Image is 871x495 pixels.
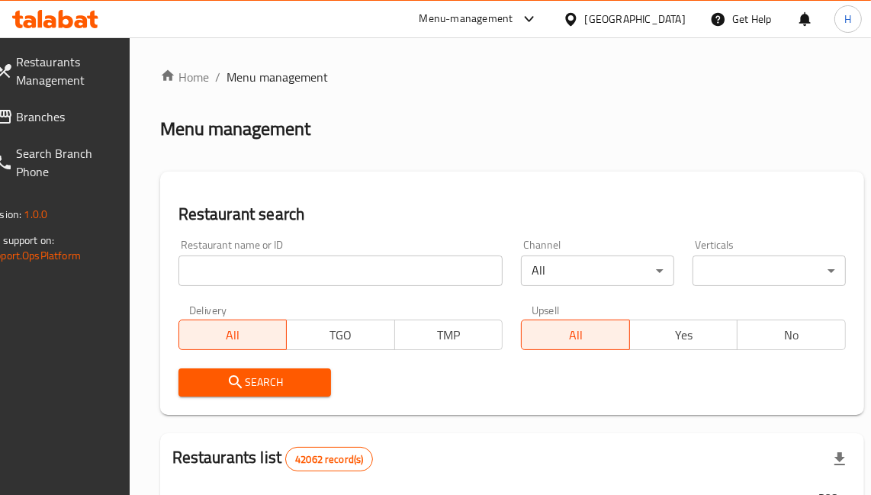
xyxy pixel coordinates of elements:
button: Yes [629,320,738,350]
span: Search Branch Phone [16,144,110,181]
input: Search for restaurant name or ID.. [178,256,503,286]
button: Search [178,368,332,397]
h2: Menu management [160,117,310,141]
div: Menu-management [419,10,513,28]
label: Upsell [532,304,560,315]
h2: Restaurant search [178,203,846,226]
span: All [528,324,624,346]
button: TMP [394,320,503,350]
div: Export file [821,441,858,477]
button: TGO [286,320,395,350]
span: Restaurants Management [16,53,110,89]
nav: breadcrumb [160,68,864,86]
span: H [844,11,851,27]
span: Yes [636,324,732,346]
li: / [215,68,220,86]
span: No [744,324,840,346]
span: TGO [293,324,389,346]
span: Search [191,373,320,392]
button: All [178,320,288,350]
span: 1.0.0 [24,204,47,224]
span: 42062 record(s) [286,452,372,467]
div: [GEOGRAPHIC_DATA] [585,11,686,27]
span: Branches [16,108,110,126]
div: ​ [693,256,846,286]
h2: Restaurants list [172,446,374,471]
span: All [185,324,281,346]
span: TMP [401,324,497,346]
span: Menu management [227,68,328,86]
button: No [737,320,846,350]
a: Home [160,68,209,86]
button: All [521,320,630,350]
div: All [521,256,674,286]
label: Delivery [189,304,227,315]
div: Total records count [285,447,373,471]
